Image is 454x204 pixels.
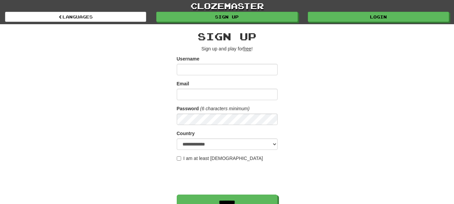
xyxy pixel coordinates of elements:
label: I am at least [DEMOGRAPHIC_DATA] [177,155,263,162]
u: free [243,46,251,51]
label: Country [177,130,195,137]
h2: Sign up [177,31,278,42]
iframe: reCAPTCHA [177,165,279,191]
input: I am at least [DEMOGRAPHIC_DATA] [177,156,181,161]
label: Password [177,105,199,112]
label: Username [177,55,200,62]
a: Login [308,12,449,22]
a: Sign up [156,12,297,22]
em: (6 characters minimum) [200,106,250,111]
p: Sign up and play for ! [177,45,278,52]
a: Languages [5,12,146,22]
label: Email [177,80,189,87]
